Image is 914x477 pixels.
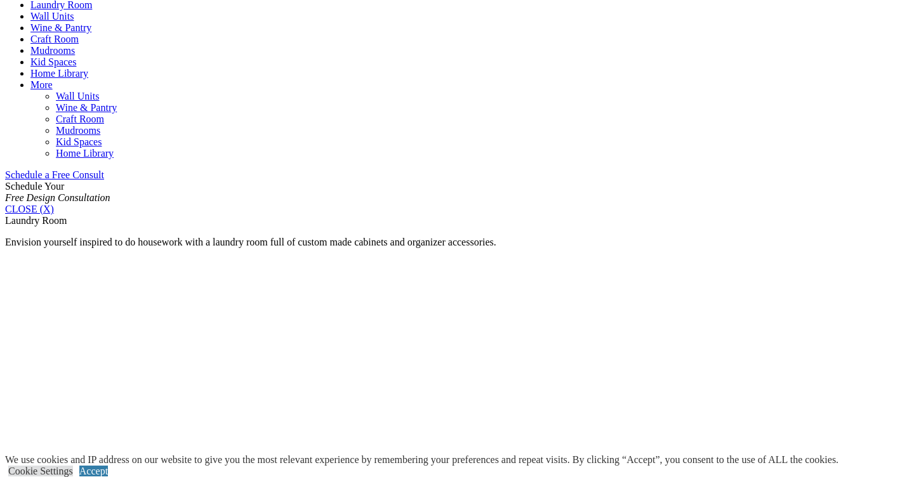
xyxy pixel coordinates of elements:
[5,237,909,248] p: Envision yourself inspired to do housework with a laundry room full of custom made cabinets and o...
[30,11,74,22] a: Wall Units
[8,466,73,476] a: Cookie Settings
[56,148,114,159] a: Home Library
[30,56,76,67] a: Kid Spaces
[79,466,108,476] a: Accept
[56,91,99,101] a: Wall Units
[30,68,88,79] a: Home Library
[5,192,110,203] em: Free Design Consultation
[30,45,75,56] a: Mudrooms
[56,102,117,113] a: Wine & Pantry
[5,181,110,203] span: Schedule Your
[30,22,91,33] a: Wine & Pantry
[56,136,102,147] a: Kid Spaces
[5,204,54,214] a: CLOSE (X)
[30,34,79,44] a: Craft Room
[5,454,838,466] div: We use cookies and IP address on our website to give you the most relevant experience by remember...
[56,125,100,136] a: Mudrooms
[5,169,104,180] a: Schedule a Free Consult (opens a dropdown menu)
[56,114,104,124] a: Craft Room
[5,215,67,226] span: Laundry Room
[30,79,53,90] a: More menu text will display only on big screen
